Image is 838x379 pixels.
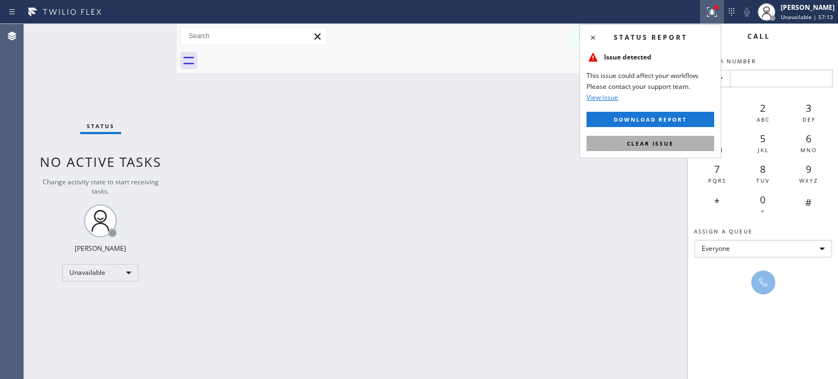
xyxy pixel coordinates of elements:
span: # [805,196,812,209]
span: + [761,207,765,215]
span: Change activity state to start receiving tasks. [43,177,159,196]
span: Status [87,122,115,130]
span: ABC [757,116,770,123]
span: 7 [714,163,720,176]
span: 8 [760,163,765,176]
span: Unavailable | 57:13 [781,13,833,21]
span: 5 [760,132,765,145]
span: TUV [756,177,770,184]
span: 3 [806,101,811,115]
span: DEF [803,116,816,123]
div: [PERSON_NAME] [781,3,835,12]
span: MNO [800,146,817,154]
span: 9 [806,163,811,176]
button: Mute [739,4,755,20]
span: 2 [760,101,765,115]
span: Enter a number [694,57,756,65]
div: [PERSON_NAME] [75,244,126,253]
span: JKL [758,146,769,154]
span: Call [747,32,770,41]
span: No active tasks [40,153,161,171]
span: PQRS [708,177,726,184]
div: Unavailable [62,264,139,281]
span: Assign a queue [694,227,753,235]
button: Messages [572,27,632,47]
span: 0 [760,193,765,206]
input: Search [181,27,327,45]
span: 6 [806,132,811,145]
span: WXYZ [799,177,818,184]
div: Everyone [695,240,832,257]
